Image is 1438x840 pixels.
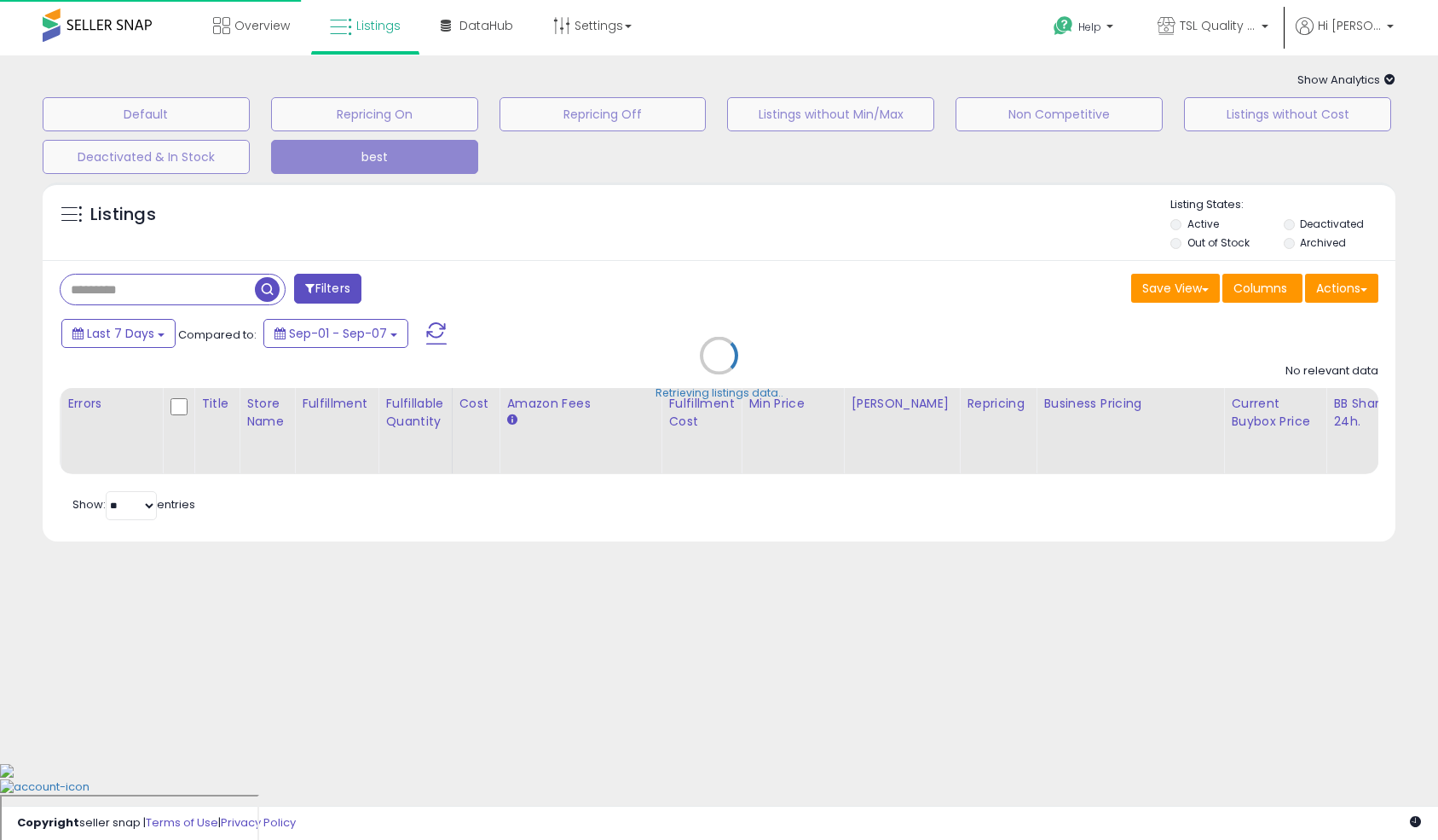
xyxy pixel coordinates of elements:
a: Help [1040,3,1130,55]
button: best [271,140,478,174]
span: Show Analytics [1297,72,1395,88]
span: Listings [356,17,401,34]
button: Listings without Min/Max [727,97,934,131]
a: Hi [PERSON_NAME] [1296,17,1394,55]
button: Deactivated & In Stock [43,140,250,174]
button: Listings without Cost [1184,97,1391,131]
span: DataHub [459,17,513,34]
span: Help [1078,20,1101,34]
span: Overview [234,17,290,34]
button: Repricing Off [500,97,707,131]
i: Get Help [1053,15,1074,37]
button: Repricing On [271,97,478,131]
button: Non Competitive [956,97,1163,131]
button: Default [43,97,250,131]
span: TSL Quality Products [1180,17,1256,34]
span: Hi [PERSON_NAME] [1318,17,1382,34]
div: Retrieving listings data.. [655,385,783,401]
